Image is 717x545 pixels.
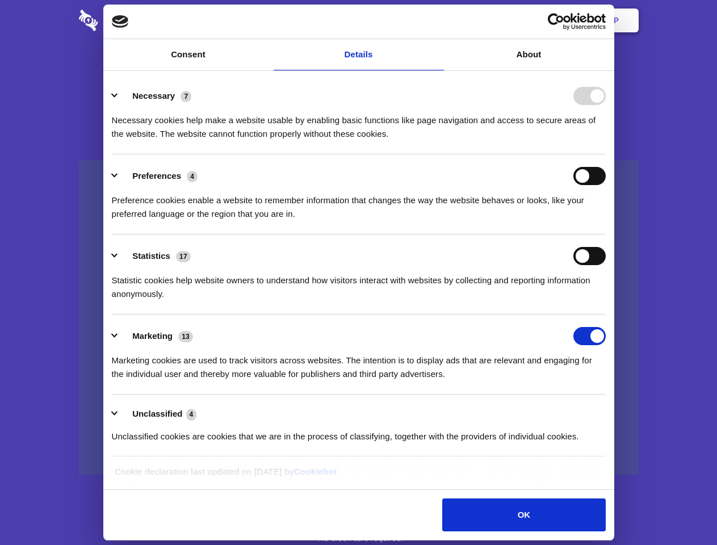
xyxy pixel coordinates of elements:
a: Wistia video thumbnail [79,160,639,475]
label: Preferences [132,171,181,181]
img: logo-wordmark-white-trans-d4663122ce5f474addd5e946df7df03e33cb6a1c49d2221995e7729f52c070b2.svg [79,10,176,31]
button: Necessary (7) [112,87,199,105]
button: Statistics (17) [112,247,198,265]
a: Login [515,3,564,38]
label: Necessary [132,91,175,100]
span: 13 [178,331,193,342]
button: OK [442,498,605,531]
span: 4 [186,409,197,420]
a: Contact [460,3,513,38]
div: Necessary cookies help make a website usable by enabling basic functions like page navigation and... [112,105,606,141]
button: Preferences (4) [112,167,205,185]
span: 7 [181,91,191,102]
a: Cookiebot [294,467,337,476]
h4: Auto-redaction of sensitive data, encrypted data sharing and self-destructing private chats. Shar... [79,103,639,141]
a: About [444,39,614,70]
label: Marketing [132,331,173,341]
a: Usercentrics Cookiebot - opens in a new window [506,13,606,30]
h1: Eliminate Slack Data Loss. [79,51,639,92]
div: Statistic cookies help website owners to understand how visitors interact with websites by collec... [112,265,606,301]
span: 4 [187,171,198,182]
div: Preference cookies enable a website to remember information that changes the way the website beha... [112,185,606,221]
div: Unclassified cookies are cookies that we are in the process of classifying, together with the pro... [112,421,606,443]
img: logo [112,15,129,28]
div: Cookie declaration last updated on [DATE] by [106,465,611,487]
label: Statistics [132,251,170,261]
div: Marketing cookies are used to track visitors across websites. The intention is to display ads tha... [112,345,606,381]
span: 17 [176,251,191,262]
iframe: Drift Widget Chat Controller [660,488,703,531]
button: Unclassified (4) [112,407,204,421]
button: Marketing (13) [112,327,200,345]
a: Consent [103,39,274,70]
a: Details [274,39,444,70]
a: Pricing [333,3,383,38]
